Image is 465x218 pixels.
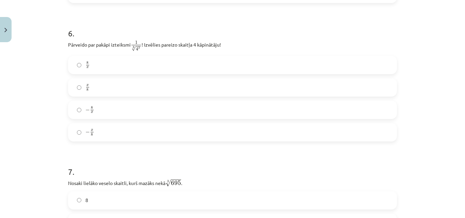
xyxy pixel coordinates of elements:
span: x [138,47,140,49]
span: x [91,129,93,131]
input: 8 [77,198,81,202]
span: √ [132,46,136,51]
span: 8 [85,197,88,204]
span: − [85,130,90,134]
p: Nosaki lielāko veselo skaitli, kurš mazāks nekā . [68,178,397,187]
span: √ [165,180,171,187]
p: Pārveido par pakāpi izteiksmi ! Izvēlies pareizo skaitļa 4 kāpinātāju! [68,40,397,52]
h1: 7 . [68,155,397,176]
span: 4 [136,47,138,51]
span: 1 [135,41,138,44]
span: 695 [171,181,181,185]
img: icon-close-lesson-0947bae3869378f0d4975bcd49f059093ad1ed9edebbc8119c70593378902aed.svg [4,28,7,32]
span: 8 [91,133,93,136]
span: x [86,84,89,86]
h1: 6 . [68,17,397,38]
span: 8 [86,61,89,64]
span: x [91,112,93,114]
span: − [85,108,90,112]
span: 8 [86,88,89,91]
span: x [86,67,89,69]
span: 8 [91,106,93,109]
